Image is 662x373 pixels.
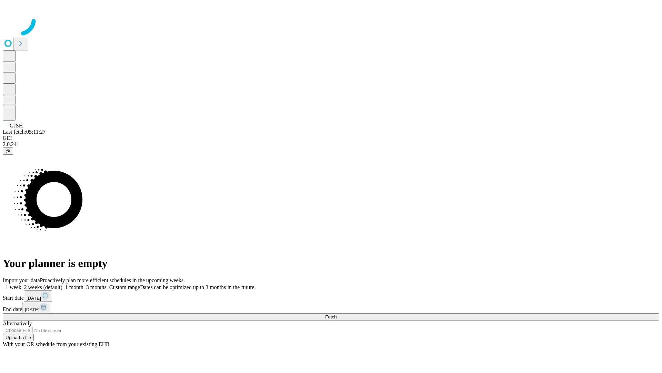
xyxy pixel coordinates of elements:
[109,284,140,290] span: Custom range
[3,129,46,135] span: Last fetch: 05:11:27
[3,321,32,326] span: Alternatively
[3,290,659,302] div: Start date
[24,284,62,290] span: 2 weeks (default)
[24,290,52,302] button: [DATE]
[86,284,107,290] span: 3 months
[140,284,255,290] span: Dates can be optimized up to 3 months in the future.
[3,141,659,147] div: 2.0.241
[3,313,659,321] button: Fetch
[3,334,34,341] button: Upload a file
[40,277,185,283] span: Proactively plan more efficient schedules in the upcoming weeks.
[3,302,659,313] div: End date
[27,296,41,301] span: [DATE]
[3,147,13,155] button: @
[3,135,659,141] div: GEI
[3,257,659,270] h1: Your planner is empty
[6,284,21,290] span: 1 week
[3,341,110,347] span: With your OR schedule from your existing EHR
[10,123,23,128] span: GJSH
[65,284,83,290] span: 1 month
[325,314,337,319] span: Fetch
[22,302,50,313] button: [DATE]
[25,307,39,312] span: [DATE]
[6,149,10,154] span: @
[3,277,40,283] span: Import your data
